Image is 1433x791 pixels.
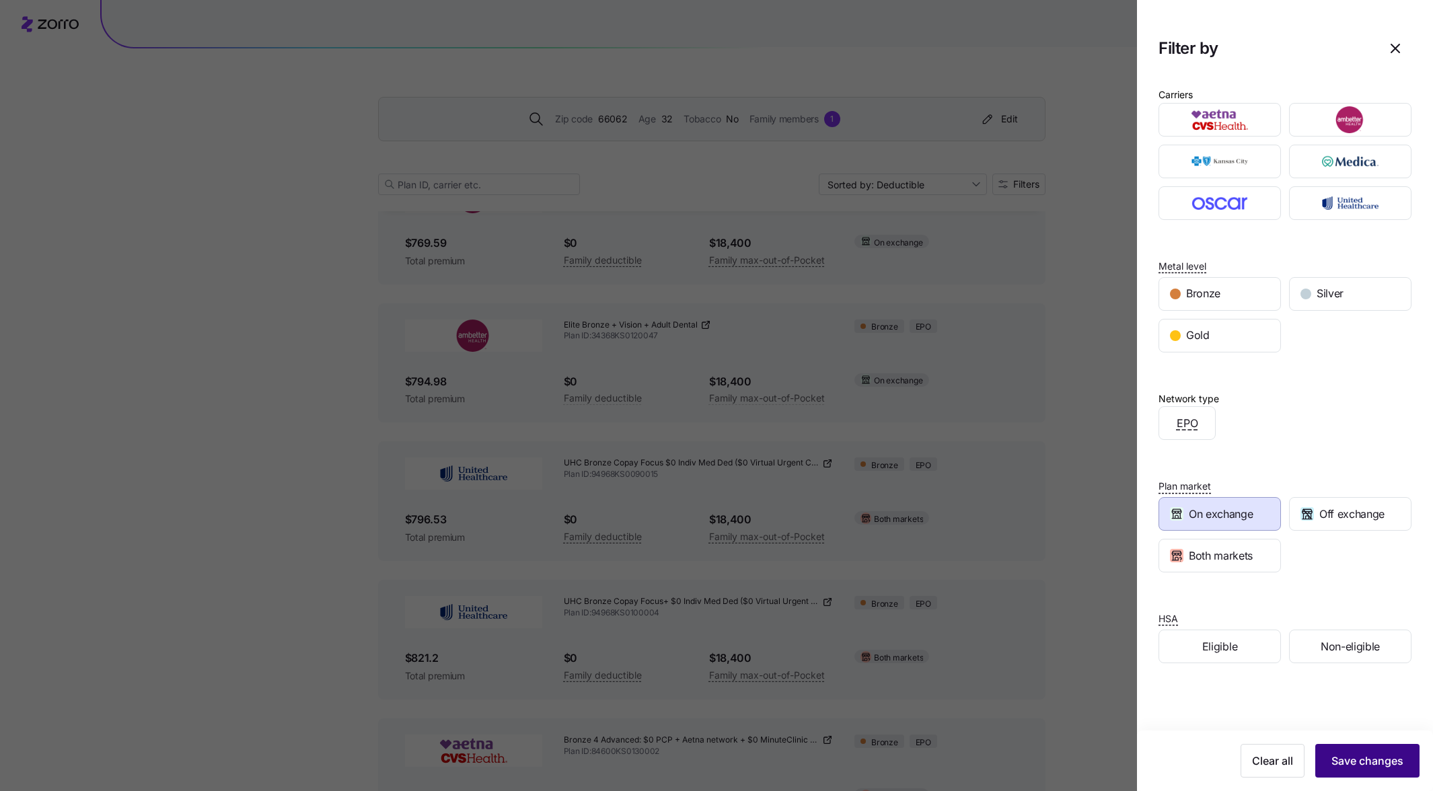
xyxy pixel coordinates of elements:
span: Gold [1186,327,1210,344]
span: Silver [1317,285,1344,302]
img: Oscar [1171,190,1270,217]
span: Both markets [1189,548,1253,564]
span: Metal level [1159,260,1206,273]
span: Plan market [1159,480,1211,493]
span: Off exchange [1319,506,1385,523]
span: HSA [1159,612,1178,626]
img: BlueCross BlueShield of Kansas City [1171,148,1270,175]
span: EPO [1177,415,1198,432]
h1: Filter by [1159,38,1368,59]
span: Non-eligible [1321,638,1380,655]
span: On exchange [1189,506,1253,523]
div: Carriers [1159,87,1193,102]
span: Bronze [1186,285,1220,302]
img: Ambetter [1301,106,1400,133]
button: Save changes [1315,744,1420,778]
img: UnitedHealthcare [1301,190,1400,217]
span: Save changes [1331,753,1403,769]
button: Clear all [1241,744,1305,778]
div: Network type [1159,391,1219,406]
img: Medica [1301,148,1400,175]
img: Aetna CVS Health [1171,106,1270,133]
span: Eligible [1202,638,1237,655]
span: Clear all [1252,753,1293,769]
